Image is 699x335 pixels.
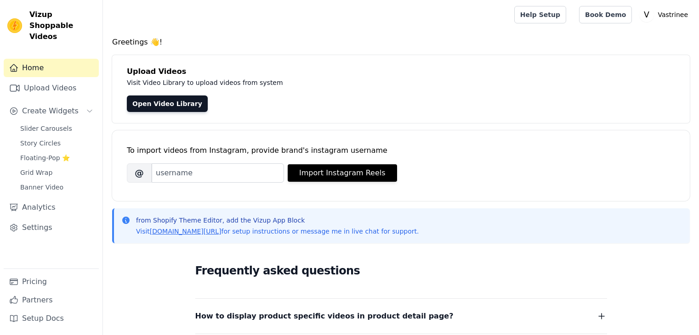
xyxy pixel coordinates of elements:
[112,37,690,48] h4: Greetings 👋!
[15,151,99,164] a: Floating-Pop ⭐
[288,164,397,182] button: Import Instagram Reels
[20,183,63,192] span: Banner Video
[4,59,99,77] a: Home
[514,6,566,23] a: Help Setup
[4,79,99,97] a: Upload Videos
[639,6,692,23] button: V Vastrinee
[127,145,675,156] div: To import videos from Instagram, provide brand's instagram username
[15,166,99,179] a: Grid Wrap
[195,310,454,323] span: How to display product specific videos in product detail page?
[127,95,208,112] a: Open Video Library
[15,122,99,135] a: Slider Carousels
[136,216,419,225] p: from Shopify Theme Editor, add the Vizup App Block
[150,228,222,235] a: [DOMAIN_NAME][URL]
[195,262,607,280] h2: Frequently asked questions
[644,10,649,19] text: V
[4,291,99,309] a: Partners
[4,102,99,120] button: Create Widgets
[20,124,72,133] span: Slider Carousels
[4,273,99,291] a: Pricing
[15,137,99,150] a: Story Circles
[20,168,52,177] span: Grid Wrap
[4,218,99,237] a: Settings
[29,9,95,42] span: Vizup Shoppable Videos
[654,6,692,23] p: Vastrinee
[20,153,70,162] span: Floating-Pop ⭐
[195,310,607,323] button: How to display product specific videos in product detail page?
[152,163,284,183] input: username
[4,309,99,328] a: Setup Docs
[579,6,632,23] a: Book Demo
[127,163,152,183] span: @
[127,66,675,77] h4: Upload Videos
[4,198,99,217] a: Analytics
[15,181,99,194] a: Banner Video
[136,227,419,236] p: Visit for setup instructions or message me in live chat for support.
[22,106,79,117] span: Create Widgets
[7,18,22,33] img: Vizup
[127,77,539,88] p: Visit Video Library to upload videos from system
[20,139,61,148] span: Story Circles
